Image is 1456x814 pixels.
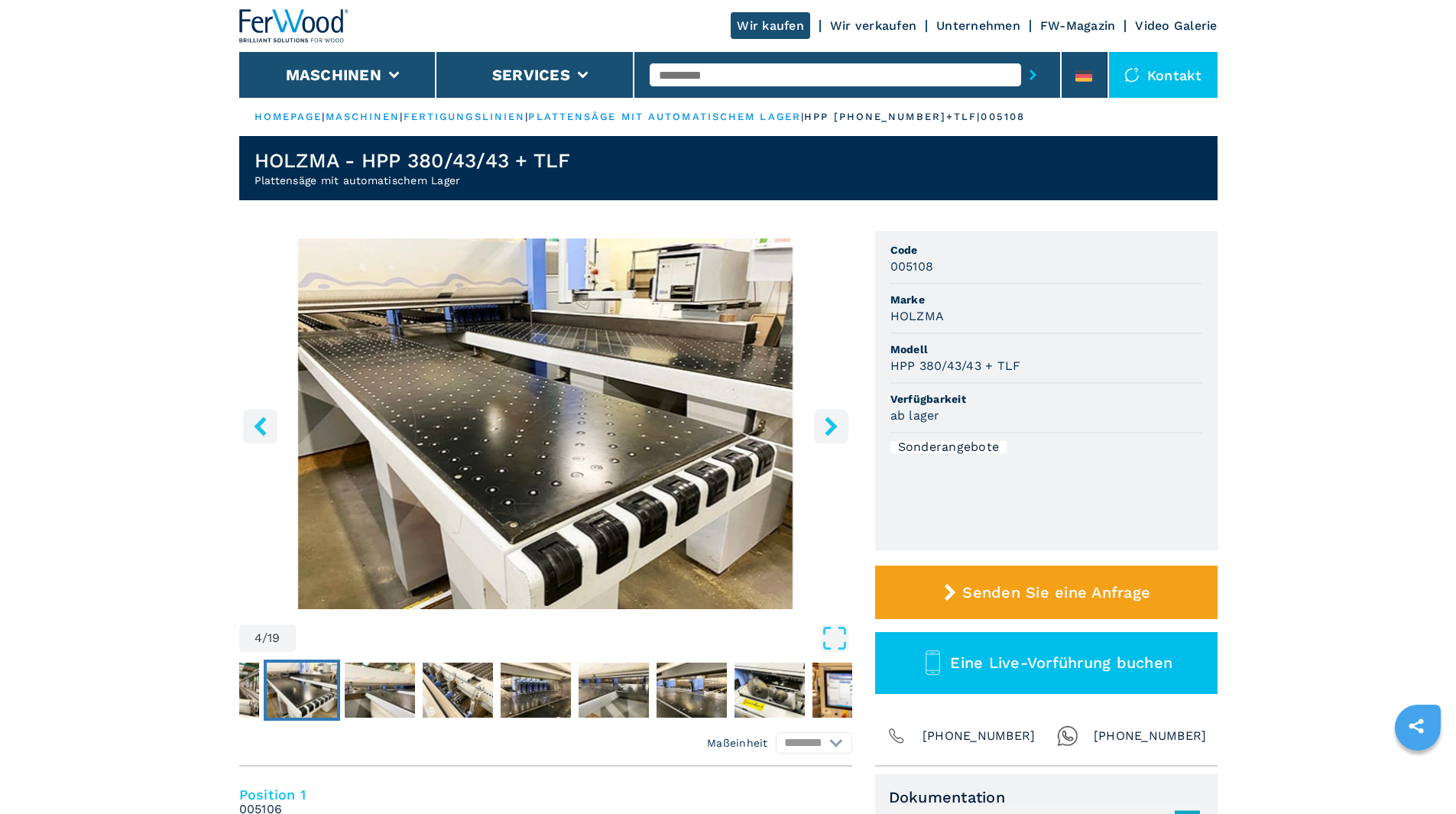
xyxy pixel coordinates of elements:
span: | [801,111,804,122]
span: / [262,632,268,644]
button: left-button [243,409,277,443]
span: | [525,111,528,122]
iframe: Chat [1391,745,1445,803]
button: Eine Live-Vorführung buchen [875,632,1218,694]
h2: Plattensäge mit automatischem Lager [255,173,571,188]
span: Dokumentation [889,788,1204,806]
a: sharethis [1397,707,1435,745]
h1: HOLZMA - HPP 380/43/43 + TLF [255,148,571,173]
img: Whatsapp [1057,725,1078,747]
em: Maßeinheit [707,735,768,751]
button: Go to Slide 6 [420,660,496,721]
div: Sonderangebote [890,441,1007,453]
img: 0a1c5b68401fd765238bc5ceb80c21fb [579,663,649,718]
button: Go to Slide 10 [731,660,808,721]
span: [PHONE_NUMBER] [1094,725,1207,747]
img: Phone [886,725,907,747]
a: fertigungslinien [404,111,526,122]
nav: Thumbnail Navigation [108,660,721,721]
p: hpp [PHONE_NUMBER]+tlf | [804,110,981,124]
span: 4 [255,632,262,644]
img: ca2f10625f52236e675e8238beb8a809 [345,663,415,718]
div: Go to Slide 4 [239,238,852,609]
img: Plattensäge mit automatischem Lager HOLZMA HPP 380/43/43 + TLF [239,238,852,609]
span: Verfügbarkeit [890,391,1202,407]
span: Marke [890,292,1202,307]
h4: Position 1 [239,786,852,803]
button: Go to Slide 7 [498,660,574,721]
img: 8b0ccaa03b3fa6e5782dcb1ebb198949 [657,663,727,718]
img: a6c60c1a3676ebe42faac2243d1250dd [423,663,493,718]
button: Go to Slide 9 [653,660,730,721]
button: Maschinen [286,66,381,84]
h3: 005108 [890,258,934,275]
a: plattensäge mit automatischem lager [528,111,801,122]
span: Modell [890,342,1202,357]
a: FW-Magazin [1040,18,1116,33]
span: Senden Sie eine Anfrage [962,583,1150,602]
span: | [400,111,403,122]
p: 005108 [981,110,1025,124]
h3: HOLZMA [890,307,945,325]
button: Go to Slide 5 [342,660,418,721]
img: Ferwood [239,9,349,43]
img: 0dedceb21a429aa0fa0ade206441de45 [812,663,883,718]
span: [PHONE_NUMBER] [923,725,1036,747]
a: Unternehmen [936,18,1020,33]
h3: HPP 380/43/43 + TLF [890,357,1021,375]
button: Go to Slide 4 [264,660,340,721]
button: Senden Sie eine Anfrage [875,566,1218,619]
div: Kontakt [1109,52,1218,98]
a: HOMEPAGE [255,111,323,122]
span: Eine Live-Vorführung buchen [950,653,1172,672]
a: Wir verkaufen [830,18,916,33]
h3: ab lager [890,407,940,424]
button: Open Fullscreen [300,624,848,652]
button: submit-button [1021,57,1045,92]
button: Services [492,66,570,84]
button: Go to Slide 11 [809,660,886,721]
a: Wir kaufen [731,12,810,39]
button: Go to Slide 8 [576,660,652,721]
span: 19 [268,632,280,644]
img: 71ac15643ac1369c6e4c0491a8361566 [501,663,571,718]
img: Kontakt [1124,67,1140,83]
a: maschinen [326,111,400,122]
a: Video Galerie [1135,18,1217,33]
span: Code [890,242,1202,258]
img: 32c485d3273fe0ebac57ab6b3cce94c2 [734,663,805,718]
button: right-button [814,409,848,443]
img: 568767d05079164ffacdeca15cdf6cdb [267,663,337,718]
span: | [322,111,325,122]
